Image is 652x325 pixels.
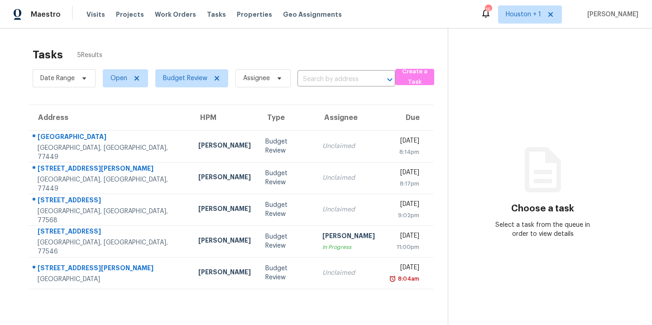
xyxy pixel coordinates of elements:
[511,204,574,213] h3: Choose a task
[38,275,184,284] div: [GEOGRAPHIC_DATA]
[198,236,251,247] div: [PERSON_NAME]
[389,136,419,148] div: [DATE]
[322,173,375,182] div: Unclaimed
[163,74,207,83] span: Budget Review
[322,205,375,214] div: Unclaimed
[155,10,196,19] span: Work Orders
[322,231,375,243] div: [PERSON_NAME]
[322,268,375,277] div: Unclaimed
[198,172,251,184] div: [PERSON_NAME]
[237,10,272,19] span: Properties
[38,263,184,275] div: [STREET_ADDRESS][PERSON_NAME]
[283,10,342,19] span: Geo Assignments
[191,105,258,130] th: HPM
[389,148,419,157] div: 8:14pm
[86,10,105,19] span: Visits
[395,69,434,85] button: Create a Task
[384,73,396,86] button: Open
[265,232,308,250] div: Budget Review
[495,220,590,239] div: Select a task from the queue in order to view details
[29,105,191,130] th: Address
[389,179,419,188] div: 8:17pm
[116,10,144,19] span: Projects
[485,5,491,14] div: 15
[584,10,638,19] span: [PERSON_NAME]
[322,142,375,151] div: Unclaimed
[265,264,308,282] div: Budget Review
[77,51,102,60] span: 5 Results
[396,274,419,283] div: 8:04am
[110,74,127,83] span: Open
[38,175,184,193] div: [GEOGRAPHIC_DATA], [GEOGRAPHIC_DATA], 77449
[389,263,419,274] div: [DATE]
[38,164,184,175] div: [STREET_ADDRESS][PERSON_NAME]
[389,200,419,211] div: [DATE]
[38,227,184,238] div: [STREET_ADDRESS]
[198,141,251,152] div: [PERSON_NAME]
[258,105,315,130] th: Type
[322,243,375,252] div: In Progress
[38,196,184,207] div: [STREET_ADDRESS]
[243,74,270,83] span: Assignee
[38,132,184,143] div: [GEOGRAPHIC_DATA]
[207,11,226,18] span: Tasks
[265,137,308,155] div: Budget Review
[389,168,419,179] div: [DATE]
[198,204,251,215] div: [PERSON_NAME]
[315,105,382,130] th: Assignee
[38,207,184,225] div: [GEOGRAPHIC_DATA], [GEOGRAPHIC_DATA], 77568
[389,231,419,243] div: [DATE]
[31,10,61,19] span: Maestro
[389,274,396,283] img: Overdue Alarm Icon
[265,169,308,187] div: Budget Review
[506,10,541,19] span: Houston + 1
[389,243,419,252] div: 11:00pm
[382,105,433,130] th: Due
[400,67,430,87] span: Create a Task
[38,143,184,162] div: [GEOGRAPHIC_DATA], [GEOGRAPHIC_DATA], 77449
[38,238,184,256] div: [GEOGRAPHIC_DATA], [GEOGRAPHIC_DATA], 77546
[33,50,63,59] h2: Tasks
[297,72,370,86] input: Search by address
[198,268,251,279] div: [PERSON_NAME]
[389,211,419,220] div: 9:02pm
[40,74,75,83] span: Date Range
[265,201,308,219] div: Budget Review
